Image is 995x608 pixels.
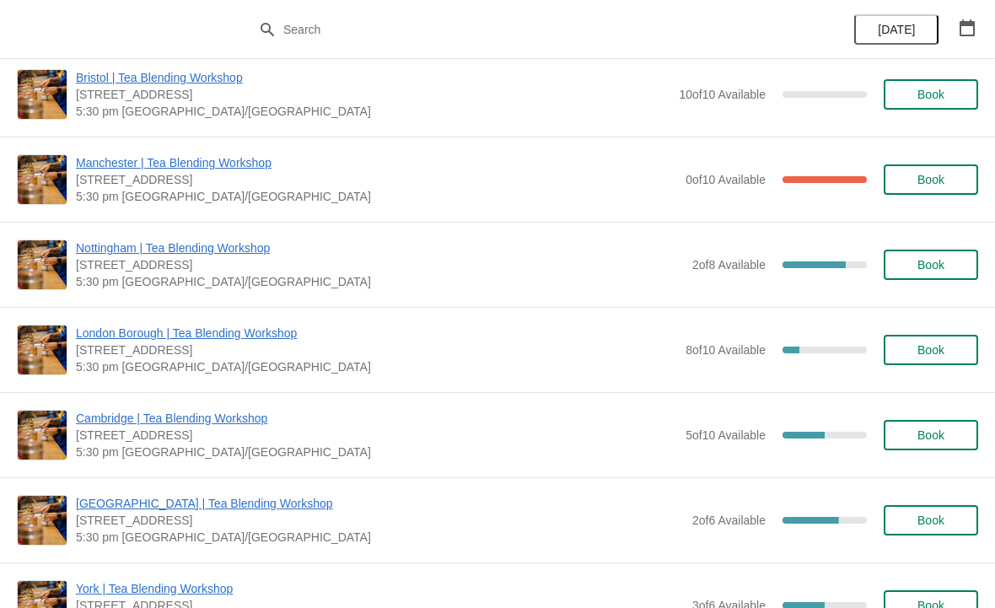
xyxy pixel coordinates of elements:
span: [GEOGRAPHIC_DATA] | Tea Blending Workshop [76,495,684,512]
img: Bristol | Tea Blending Workshop | 73 Park Street, Bristol, BS1 5PB | 5:30 pm Europe/London [18,70,67,119]
span: Book [917,88,944,101]
span: Nottingham | Tea Blending Workshop [76,239,684,256]
span: 5:30 pm [GEOGRAPHIC_DATA]/[GEOGRAPHIC_DATA] [76,273,684,290]
span: 10 of 10 Available [679,88,766,101]
input: Search [282,14,746,45]
span: [DATE] [878,23,915,36]
span: Book [917,428,944,442]
span: 5 of 10 Available [686,428,766,442]
span: 2 of 6 Available [692,514,766,527]
span: London Borough | Tea Blending Workshop [76,325,677,342]
span: Cambridge | Tea Blending Workshop [76,410,677,427]
span: Manchester | Tea Blending Workshop [76,154,677,171]
img: Manchester | Tea Blending Workshop | 57 Church St, Manchester, M4 1PD | 5:30 pm Europe/London [18,155,67,204]
span: 5:30 pm [GEOGRAPHIC_DATA]/[GEOGRAPHIC_DATA] [76,529,684,546]
span: 2 of 8 Available [692,258,766,272]
img: Cambridge | Tea Blending Workshop | 8-9 Green Street, Cambridge, CB2 3JU | 5:30 pm Europe/London [18,411,67,460]
span: Book [917,258,944,272]
span: 5:30 pm [GEOGRAPHIC_DATA]/[GEOGRAPHIC_DATA] [76,444,677,460]
button: Book [884,505,978,535]
img: London Borough | Tea Blending Workshop | 7 Park St, London SE1 9AB, UK | 5:30 pm Europe/London [18,326,67,374]
button: Book [884,250,978,280]
span: [STREET_ADDRESS] [76,512,684,529]
span: 5:30 pm [GEOGRAPHIC_DATA]/[GEOGRAPHIC_DATA] [76,188,677,205]
button: Book [884,420,978,450]
button: Book [884,335,978,365]
img: London Covent Garden | Tea Blending Workshop | 11 Monmouth St, London, WC2H 9DA | 5:30 pm Europe/... [18,496,67,545]
button: Book [884,164,978,195]
span: 8 of 10 Available [686,343,766,357]
span: Book [917,173,944,186]
span: York | Tea Blending Workshop [76,580,684,597]
span: [STREET_ADDRESS] [76,256,684,273]
span: 0 of 10 Available [686,173,766,186]
span: [STREET_ADDRESS] [76,427,677,444]
button: Book [884,79,978,110]
span: Bristol | Tea Blending Workshop [76,69,670,86]
span: [STREET_ADDRESS] [76,86,670,103]
img: Nottingham | Tea Blending Workshop | 24 Bridlesmith Gate, Nottingham NG1 2GQ, UK | 5:30 pm Europe... [18,240,67,289]
button: [DATE] [854,14,939,45]
span: 5:30 pm [GEOGRAPHIC_DATA]/[GEOGRAPHIC_DATA] [76,103,670,120]
span: [STREET_ADDRESS] [76,342,677,358]
span: [STREET_ADDRESS] [76,171,677,188]
span: 5:30 pm [GEOGRAPHIC_DATA]/[GEOGRAPHIC_DATA] [76,358,677,375]
span: Book [917,514,944,527]
span: Book [917,343,944,357]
